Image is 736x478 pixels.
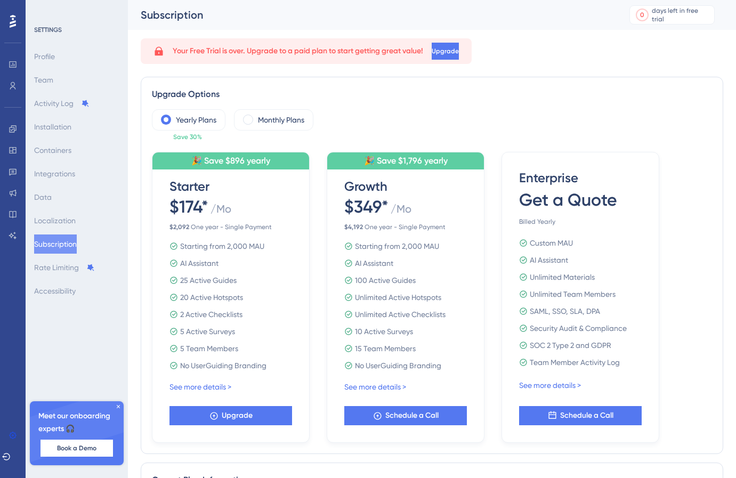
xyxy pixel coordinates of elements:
b: $ 4,192 [344,223,363,231]
div: Security Audit & Compliance [530,322,627,335]
div: Upgrade Options [152,88,712,101]
button: Subscription [34,234,77,254]
div: Custom MAU [530,237,573,249]
div: AI Assistant [180,257,219,270]
span: Meet our onboarding experts 🎧 [38,410,115,435]
span: Upgrade [222,409,253,422]
div: 100 Active Guides [355,274,416,287]
b: $ 2,092 [169,223,189,231]
a: See more details > [169,380,231,393]
div: Subscription [141,7,603,22]
span: Upgrade [432,47,459,55]
span: Save 30% [173,133,712,141]
div: Unlimited Active Hotspots [355,291,441,304]
span: / Mo [211,201,231,216]
span: Starter [169,178,292,195]
span: Book a Demo [57,444,96,452]
button: Schedule a Call [344,406,467,425]
span: Get a Quote [519,188,617,212]
span: Enterprise [519,169,642,187]
div: Starting from 2,000 MAU [355,240,439,253]
button: Accessibility [34,281,76,301]
button: Integrations [34,164,75,183]
div: 5 Active Surveys [180,325,235,338]
span: Billed Yearly [519,217,642,226]
div: 2 Active Checklists [180,308,242,321]
button: Schedule a Call [519,406,642,425]
div: Unlimited Materials [530,271,595,283]
span: Schedule a Call [560,409,613,422]
span: $174* [169,195,208,218]
div: 5 Team Members [180,342,238,355]
span: 🎉 Save $1,796 yearly [364,155,448,167]
div: 20 Active Hotspots [180,291,243,304]
div: AI Assistant [355,257,393,270]
div: No UserGuiding Branding [355,359,441,372]
div: Team Member Activity Log [530,356,620,369]
div: Starting from 2,000 MAU [180,240,264,253]
div: No UserGuiding Branding [180,359,266,372]
div: 10 Active Surveys [355,325,413,338]
span: Schedule a Call [385,409,439,422]
span: $349* [344,195,389,218]
button: Rate Limiting [34,258,95,277]
div: SOC 2 Type 2 and GDPR [530,339,611,352]
button: Upgrade [432,43,459,60]
button: Installation [34,117,71,136]
span: One year - Single Payment [344,223,467,231]
label: Yearly Plans [176,114,216,126]
span: 🎉 Save $896 yearly [191,155,270,167]
button: Book a Demo [41,440,113,457]
span: Your Free Trial is over. Upgrade to a paid plan to start getting great value! [173,45,423,58]
button: Activity Log [34,94,90,113]
button: Profile [34,47,55,66]
div: SAML, SSO, SLA, DPA [530,305,600,318]
span: / Mo [391,201,411,216]
div: 25 Active Guides [180,274,237,287]
a: See more details > [344,380,406,393]
div: AI Assistant [530,254,568,266]
span: One year - Single Payment [169,223,292,231]
div: days left in free trial [652,6,711,23]
div: Unlimited Active Checklists [355,308,446,321]
button: Upgrade [169,406,292,425]
div: Unlimited Team Members [530,288,616,301]
div: SETTINGS [34,26,120,34]
span: Growth [344,178,467,195]
button: Containers [34,141,71,160]
button: Localization [34,211,76,230]
a: See more details > [519,379,581,392]
div: 0 [640,11,644,19]
button: Data [34,188,52,207]
div: 15 Team Members [355,342,416,355]
button: Team [34,70,53,90]
label: Monthly Plans [258,114,304,126]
